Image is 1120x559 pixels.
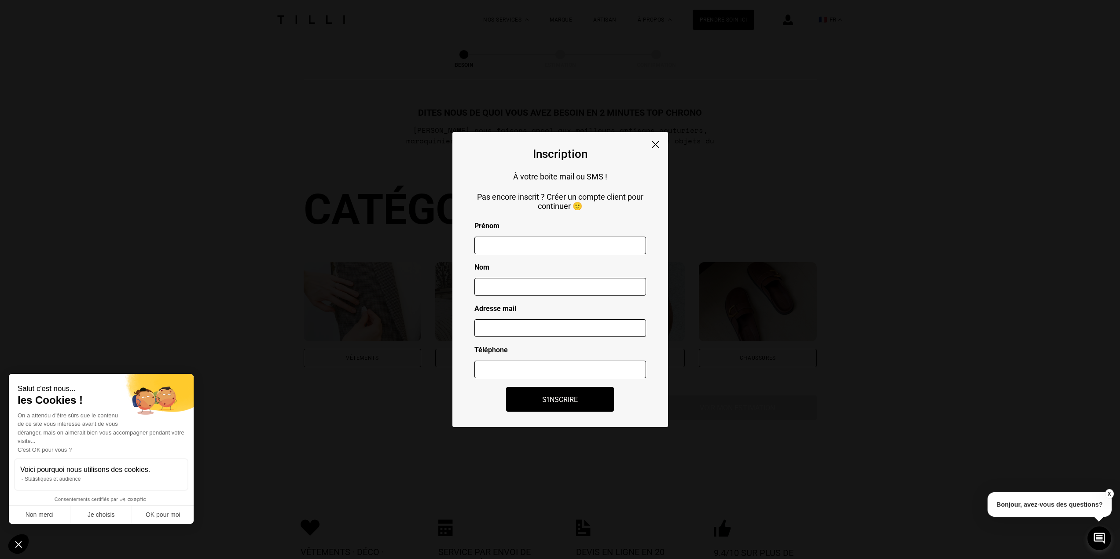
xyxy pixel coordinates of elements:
[988,492,1112,517] p: Bonjour, avez-vous des questions?
[474,346,646,354] p: Téléphone
[533,147,588,161] div: Inscription
[1105,489,1113,499] button: X
[652,141,659,148] img: close
[474,304,646,313] p: Adresse mail
[474,192,646,211] p: Pas encore inscrit ? Créer un compte client pour continuer 🙂
[474,222,646,230] p: Prénom
[506,387,614,412] button: S‘inscrire
[474,172,646,181] p: À votre boîte mail ou SMS !
[474,263,646,271] p: Nom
